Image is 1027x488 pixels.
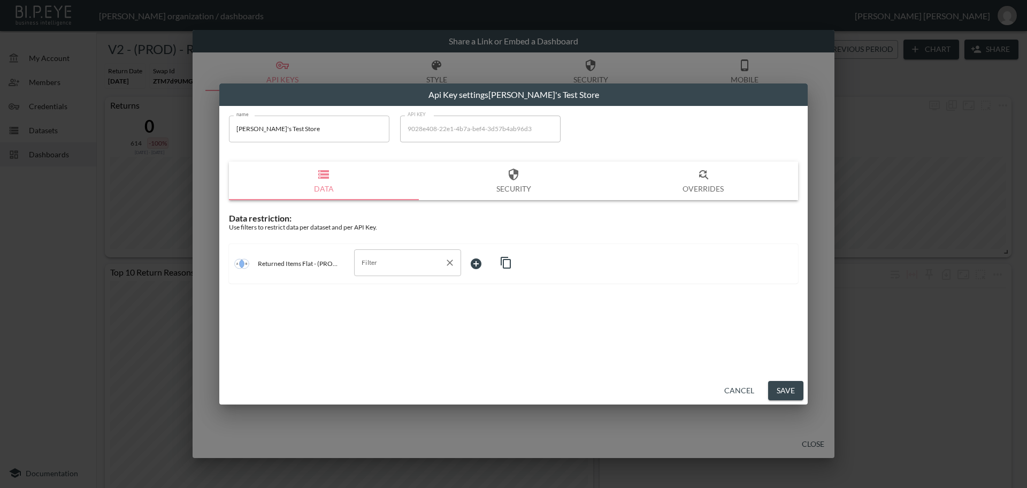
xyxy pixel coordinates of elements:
[359,254,440,271] input: Filter
[442,255,457,270] button: Clear
[229,223,798,231] div: Use filters to restrict data per dataset and per API Key.
[236,111,249,118] label: name
[408,111,426,118] label: API KEY
[419,162,609,200] button: Security
[768,381,803,401] button: Save
[258,260,341,268] p: Returned Items Flat - (PROD) - v2
[219,83,808,106] h2: Api Key settings [PERSON_NAME]'s Test Store
[229,213,292,223] span: Data restriction:
[234,256,249,271] img: inner join icon
[608,162,798,200] button: Overrides
[720,381,758,401] button: Cancel
[229,162,419,200] button: Data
